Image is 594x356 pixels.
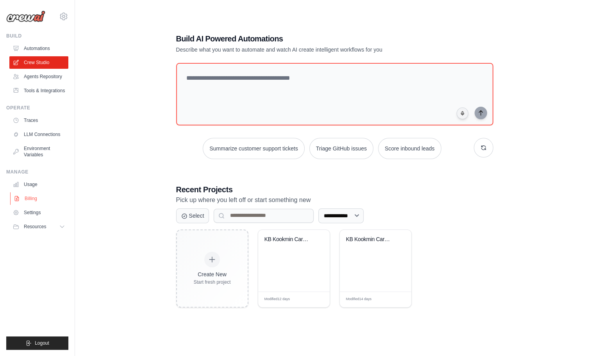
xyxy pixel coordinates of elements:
div: Start fresh project [194,279,231,285]
div: Build [6,33,68,39]
span: Modified 14 days [346,297,372,302]
a: Billing [10,192,69,205]
img: Logo [6,11,45,22]
a: Usage [9,178,68,191]
a: Environment Variables [9,142,68,161]
a: Crew Studio [9,56,68,69]
button: Get new suggestions [474,138,493,157]
h1: Build AI Powered Automations [176,33,439,44]
button: Summarize customer support tickets [203,138,304,159]
span: Edit [392,297,399,302]
p: Pick up where you left off or start something new [176,195,493,205]
div: KB Kookmin Card Media-Specific Marketing Automation [346,236,393,243]
span: Logout [35,340,49,346]
a: Automations [9,42,68,55]
a: Settings [9,206,68,219]
button: Select [176,208,209,223]
button: Resources [9,220,68,233]
button: Triage GitHub issues [309,138,373,159]
div: Create New [194,270,231,278]
span: Resources [24,224,46,230]
h3: Recent Projects [176,184,493,195]
a: Traces [9,114,68,127]
a: Agents Repository [9,70,68,83]
button: Score inbound leads [378,138,441,159]
div: Manage [6,169,68,175]
button: Click to speak your automation idea [457,107,468,119]
div: KB Kookmin Card Marketing Campaign Automation [264,236,312,243]
a: Tools & Integrations [9,84,68,97]
span: Modified 12 days [264,297,290,302]
div: Operate [6,105,68,111]
p: Describe what you want to automate and watch AI create intelligent workflows for you [176,46,439,54]
button: Logout [6,336,68,350]
span: Edit [311,297,318,302]
a: LLM Connections [9,128,68,141]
